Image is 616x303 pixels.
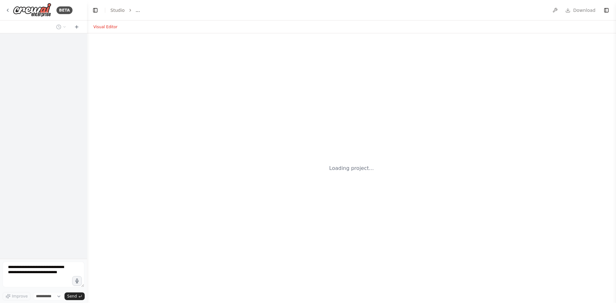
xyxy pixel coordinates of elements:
span: Improve [12,294,28,299]
div: Loading project... [329,164,374,172]
span: ... [136,7,140,13]
button: Show right sidebar [602,6,611,15]
a: Studio [110,8,125,13]
button: Click to speak your automation idea [72,276,82,286]
div: BETA [56,6,73,14]
button: Switch to previous chat [54,23,69,31]
button: Start a new chat [72,23,82,31]
button: Visual Editor [90,23,121,31]
button: Improve [3,292,30,300]
span: Send [67,294,77,299]
img: Logo [13,3,51,17]
nav: breadcrumb [110,7,140,13]
button: Hide left sidebar [91,6,100,15]
button: Send [64,292,84,300]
